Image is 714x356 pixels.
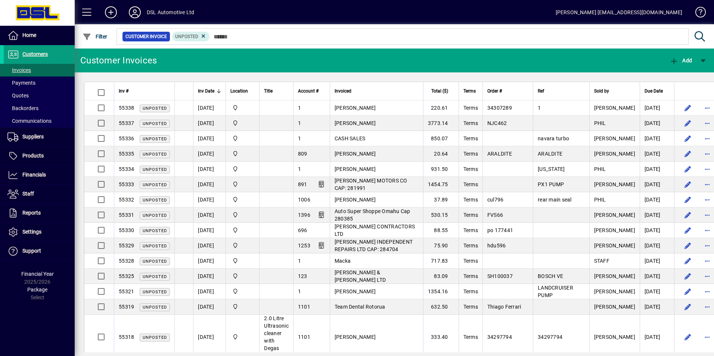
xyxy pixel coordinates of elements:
[22,134,44,140] span: Suppliers
[143,121,167,126] span: Unposted
[123,6,147,19] button: Profile
[298,273,307,279] span: 123
[230,241,255,250] span: Central
[230,180,255,188] span: Central
[487,87,528,95] div: Order #
[119,120,134,126] span: 55337
[538,135,569,141] span: navara turbo
[143,213,167,218] span: Unposted
[119,135,134,141] span: 55336
[264,87,289,95] div: Title
[594,105,635,111] span: [PERSON_NAME]
[125,33,167,40] span: Customer Invoice
[487,243,506,249] span: hdu596
[143,182,167,187] span: Unposted
[298,227,307,233] span: 696
[4,242,75,260] a: Support
[487,120,507,126] span: NJC462
[594,135,635,141] span: [PERSON_NAME]
[423,131,459,146] td: 850.07
[538,87,585,95] div: Ref
[701,163,713,175] button: More options
[463,120,478,126] span: Terms
[594,166,606,172] span: PHIL
[682,209,694,221] button: Edit
[22,153,44,159] span: Products
[640,131,674,146] td: [DATE]
[119,197,134,203] span: 55332
[335,258,351,264] span: Macka
[119,151,134,157] span: 55335
[423,207,459,223] td: 530.15
[198,87,221,95] div: Inv Date
[143,259,167,264] span: Unposted
[193,238,226,253] td: [DATE]
[463,227,478,233] span: Terms
[172,32,210,41] mat-chip: Customer Invoice Status: Unposted
[701,270,713,282] button: More options
[594,304,635,310] span: [PERSON_NAME]
[143,228,167,233] span: Unposted
[701,209,713,221] button: More options
[143,137,167,141] span: Unposted
[682,224,694,236] button: Edit
[7,93,29,99] span: Quotes
[335,334,376,340] span: [PERSON_NAME]
[423,177,459,192] td: 1454.75
[463,258,478,264] span: Terms
[701,117,713,129] button: More options
[463,273,478,279] span: Terms
[640,223,674,238] td: [DATE]
[594,120,606,126] span: PHIL
[143,244,167,249] span: Unposted
[682,255,694,267] button: Edit
[230,196,255,204] span: Central
[538,285,573,298] span: LANDCRUISER PUMP
[7,118,52,124] span: Communications
[463,334,478,340] span: Terms
[230,211,255,219] span: Central
[4,26,75,45] a: Home
[143,335,167,340] span: Unposted
[640,207,674,223] td: [DATE]
[701,224,713,236] button: More options
[193,223,226,238] td: [DATE]
[335,87,419,95] div: Invoiced
[701,148,713,160] button: More options
[230,287,255,296] span: Central
[298,105,301,111] span: 1
[487,151,512,157] span: ARALDITE
[119,227,134,233] span: 55330
[463,105,478,111] span: Terms
[423,284,459,299] td: 1354.16
[298,258,301,264] span: 1
[81,30,109,43] button: Filter
[143,305,167,310] span: Unposted
[594,334,635,340] span: [PERSON_NAME]
[119,288,134,294] span: 55321
[701,331,713,343] button: More options
[99,6,123,19] button: Add
[640,238,674,253] td: [DATE]
[230,119,255,127] span: Central
[431,87,448,95] span: Total ($)
[463,166,478,172] span: Terms
[682,301,694,313] button: Edit
[682,117,694,129] button: Edit
[487,87,502,95] span: Order #
[119,304,134,310] span: 55319
[4,64,75,76] a: Invoices
[701,132,713,144] button: More options
[119,105,134,111] span: 55338
[463,181,478,187] span: Terms
[701,301,713,313] button: More options
[21,271,54,277] span: Financial Year
[175,34,198,39] span: Unposted
[119,166,134,172] span: 55334
[640,116,674,131] td: [DATE]
[4,89,75,102] a: Quotes
[594,151,635,157] span: [PERSON_NAME]
[463,197,478,203] span: Terms
[463,212,478,218] span: Terms
[230,87,255,95] div: Location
